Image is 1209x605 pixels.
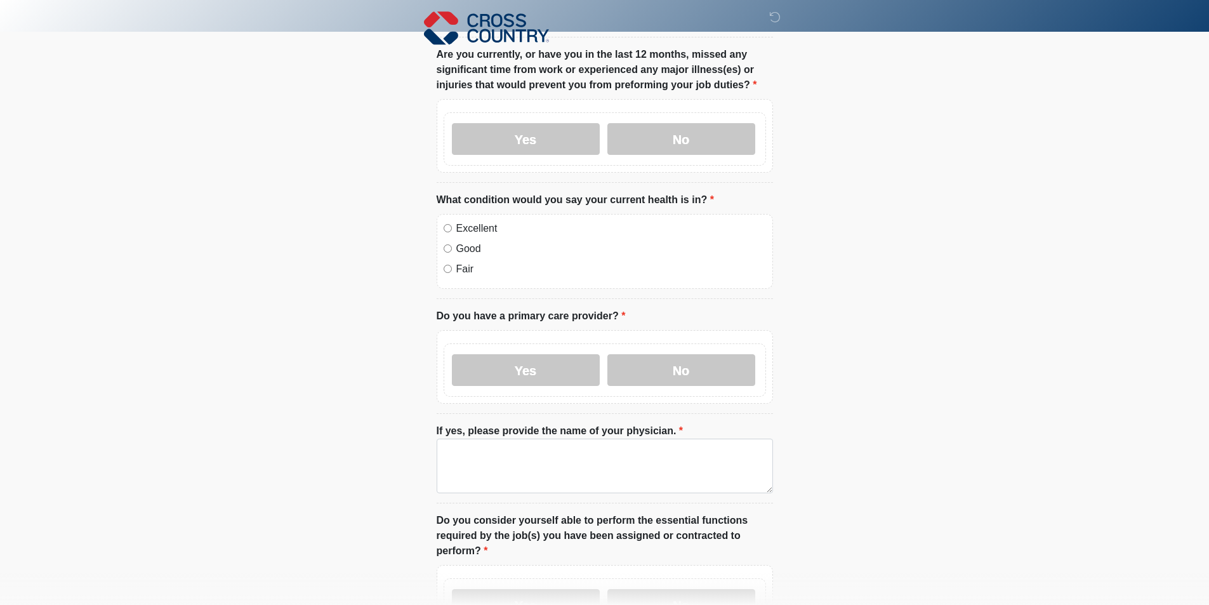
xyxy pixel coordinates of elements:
label: No [607,123,755,155]
input: Excellent [444,224,452,232]
input: Fair [444,265,452,273]
label: Good [456,241,766,256]
img: Cross Country Logo [424,10,550,46]
input: Good [444,244,452,253]
label: Yes [452,354,600,386]
label: Are you currently, or have you in the last 12 months, missed any significant time from work or ex... [437,47,773,93]
label: Excellent [456,221,766,236]
label: Do you consider yourself able to perform the essential functions required by the job(s) you have ... [437,513,773,559]
label: Yes [452,123,600,155]
label: If yes, please provide the name of your physician. [437,423,684,439]
label: Fair [456,262,766,277]
label: No [607,354,755,386]
label: What condition would you say your current health is in? [437,192,714,208]
label: Do you have a primary care provider? [437,309,626,324]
